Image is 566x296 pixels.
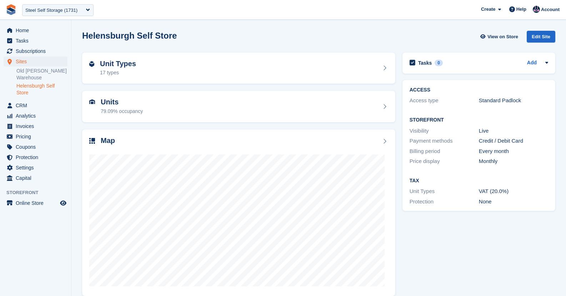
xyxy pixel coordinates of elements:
div: Standard Padlock [479,97,548,105]
h2: Storefront [410,117,548,123]
div: 17 types [100,69,136,77]
div: None [479,198,548,206]
span: Analytics [16,111,59,121]
span: Invoices [16,121,59,131]
span: Subscriptions [16,46,59,56]
img: unit-type-icn-2b2737a686de81e16bb02015468b77c625bbabd49415b5ef34ead5e3b44a266d.svg [89,61,94,67]
div: Access type [410,97,479,105]
div: Billing period [410,147,479,156]
a: Unit Types 17 types [82,53,395,84]
span: Storefront [6,189,71,196]
a: menu [4,173,67,183]
a: menu [4,46,67,56]
h2: Tasks [418,60,432,66]
h2: Helensburgh Self Store [82,31,177,40]
img: map-icn-33ee37083ee616e46c38cad1a60f524a97daa1e2b2c8c0bc3eb3415660979fc1.svg [89,138,95,144]
a: menu [4,111,67,121]
a: Old [PERSON_NAME] Warehouse [16,68,67,81]
h2: Unit Types [100,60,136,68]
span: View on Store [487,33,518,40]
a: menu [4,198,67,208]
span: Protection [16,152,59,162]
a: menu [4,152,67,162]
h2: Map [101,137,115,145]
img: stora-icon-8386f47178a22dfd0bd8f6a31ec36ba5ce8667c1dd55bd0f319d3a0aa187defe.svg [6,4,16,15]
a: Helensburgh Self Store [16,83,67,96]
div: Edit Site [527,31,555,43]
a: menu [4,142,67,152]
a: menu [4,56,67,66]
span: Home [16,25,59,35]
a: menu [4,121,67,131]
span: Help [516,6,526,13]
div: Price display [410,157,479,166]
span: Sites [16,56,59,66]
div: Payment methods [410,137,479,145]
span: Account [541,6,560,13]
a: menu [4,36,67,46]
h2: Tax [410,178,548,184]
div: Monthly [479,157,548,166]
h2: Units [101,98,143,106]
a: Edit Site [527,31,555,45]
div: Every month [479,147,548,156]
a: Add [527,59,537,67]
a: menu [4,100,67,110]
div: 79.09% occupancy [101,108,143,115]
span: Create [481,6,495,13]
div: VAT (20.0%) [479,187,548,196]
a: menu [4,163,67,173]
img: unit-icn-7be61d7bf1b0ce9d3e12c5938cc71ed9869f7b940bace4675aadf7bd6d80202e.svg [89,99,95,104]
span: Settings [16,163,59,173]
div: Steel Self Storage (1731) [25,7,77,14]
div: Protection [410,198,479,206]
div: Unit Types [410,187,479,196]
span: Coupons [16,142,59,152]
div: 0 [435,60,443,66]
h2: ACCESS [410,87,548,93]
div: Credit / Debit Card [479,137,548,145]
a: Units 79.09% occupancy [82,91,395,122]
span: Tasks [16,36,59,46]
span: Pricing [16,132,59,142]
a: menu [4,25,67,35]
span: Capital [16,173,59,183]
div: Visibility [410,127,479,135]
span: CRM [16,100,59,110]
a: menu [4,132,67,142]
a: View on Store [479,31,521,43]
img: Oliver Bruce [533,6,540,13]
div: Live [479,127,548,135]
span: Online Store [16,198,59,208]
a: Preview store [59,199,67,207]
